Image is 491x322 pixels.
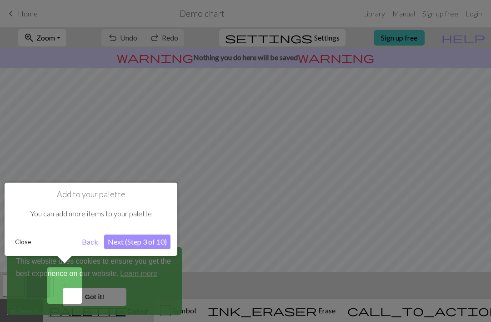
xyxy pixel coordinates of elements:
button: Back [78,235,102,249]
h1: Add to your palette [11,189,170,199]
div: Add to your palette [5,183,177,256]
div: You can add more items to your palette [11,199,170,228]
button: Close [11,235,35,249]
button: Next (Step 3 of 10) [104,235,170,249]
